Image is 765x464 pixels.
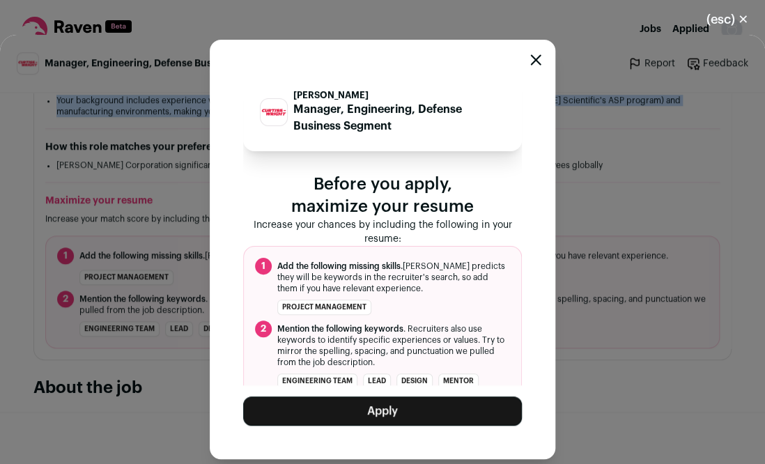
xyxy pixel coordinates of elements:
[243,218,522,246] p: Increase your chances by including the following in your resume:
[261,109,287,116] img: 73aa4adbf621f8e81a69d38ee9509b2d3346e37ca389970dca9800ba0f1e5408.png
[363,373,391,389] li: lead
[277,261,510,294] span: [PERSON_NAME] predicts they will be keywords in the recruiter's search, so add them if you have r...
[690,4,765,35] button: Close modal
[293,90,505,101] p: [PERSON_NAME]
[277,323,510,368] span: . Recruiters also use keywords to identify specific experiences or values. Try to mirror the spel...
[277,262,403,270] span: Add the following missing skills.
[255,258,272,274] span: 1
[530,54,541,65] button: Close modal
[396,373,433,389] li: design
[438,373,479,389] li: mentor
[243,173,522,218] p: Before you apply, maximize your resume
[277,373,357,389] li: engineering team
[277,300,371,315] li: Project Management
[277,325,403,333] span: Mention the following keywords
[243,396,522,426] button: Apply
[293,101,505,134] p: Manager, Engineering, Defense Business Segment
[255,320,272,337] span: 2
